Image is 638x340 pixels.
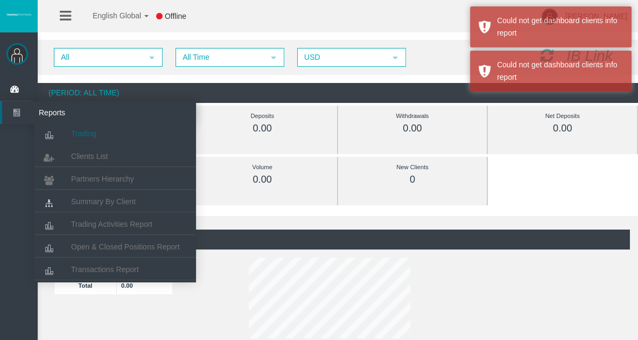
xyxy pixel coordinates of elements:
div: Deposits [212,110,313,122]
div: Volume [212,161,313,174]
a: Summary By Client [34,192,196,211]
span: English Global [79,11,141,20]
div: 0.00 [212,174,313,186]
div: Net Deposits [512,110,613,122]
span: Offline [165,12,186,20]
a: Clients List [34,147,196,166]
span: Trading Activities Report [71,220,152,228]
span: select [269,53,278,62]
span: Partners Hierarchy [71,175,134,183]
div: (Period: All Time) [38,83,638,103]
td: 0.00 [117,276,173,294]
span: Reports [31,101,136,124]
span: Summary By Client [71,197,136,206]
div: New Clients [362,161,463,174]
a: Open & Closed Positions Report [34,237,196,256]
span: select [391,53,399,62]
span: Transactions Report [71,265,139,274]
span: All Time [177,49,264,66]
a: Trading [34,124,196,143]
a: Reports [2,101,196,124]
div: 0 [362,174,463,186]
a: Trading Activities Report [34,214,196,234]
span: USD [298,49,385,66]
a: Transactions Report [34,260,196,279]
span: select [148,53,156,62]
div: Could not get dashboard clients info report [497,15,623,39]
span: Trading [71,129,96,138]
div: (Period: All Time) [46,230,630,249]
span: All [55,49,142,66]
span: Open & Closed Positions Report [71,242,180,251]
span: Clients List [71,152,108,161]
div: 0.00 [362,122,463,135]
div: Withdrawals [362,110,463,122]
a: Partners Hierarchy [34,169,196,189]
div: 0.00 [512,122,613,135]
td: Total [54,276,117,294]
img: logo.svg [5,12,32,17]
div: Could not get dashboard clients info report [497,59,623,84]
div: 0.00 [212,122,313,135]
